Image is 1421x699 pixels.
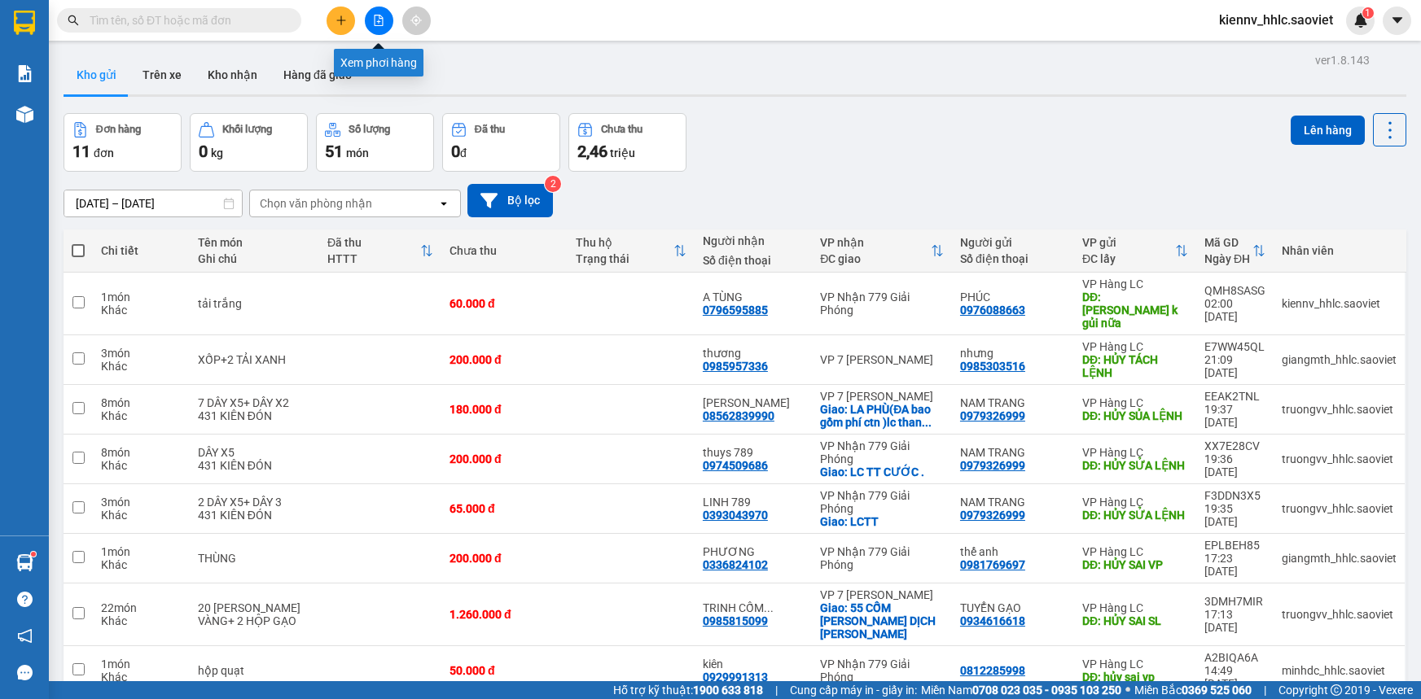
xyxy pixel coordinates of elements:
[475,124,505,135] div: Đã thu
[349,124,390,135] div: Số lượng
[17,592,33,607] span: question-circle
[101,446,182,459] div: 8 món
[820,236,931,249] div: VP nhận
[1331,684,1342,696] span: copyright
[101,304,182,317] div: Khác
[94,146,114,159] span: đơn
[327,7,355,35] button: plus
[1082,614,1188,627] div: DĐ: HỦY SAI SL
[198,664,311,677] div: hộp quạt
[960,304,1025,317] div: 0976088663
[820,390,944,403] div: VP 7 [PERSON_NAME]
[1362,7,1374,19] sup: 1
[960,509,1025,522] div: 0979326999
[198,552,311,565] div: THÙNG
[545,176,561,192] sup: 2
[1082,496,1188,509] div: VP Hàng LC
[790,681,917,699] span: Cung cấp máy in - giấy in:
[972,684,1121,697] strong: 0708 023 035 - 0935 103 250
[1082,545,1188,558] div: VP Hàng LC
[1204,236,1252,249] div: Mã GD
[198,353,311,366] div: XỐP+2 TẢI XANH
[820,439,944,465] div: VP Nhận 779 Giải Phóng
[1204,608,1265,634] div: 17:13 [DATE]
[467,184,553,217] button: Bộ lọc
[1082,353,1188,379] div: DĐ: HỦY TÁCH LỆNH
[820,588,944,601] div: VP 7 [PERSON_NAME]
[450,552,559,565] div: 200.000 đ
[703,459,768,472] div: 0974509686
[101,459,182,472] div: Khác
[101,509,182,522] div: Khác
[64,55,129,94] button: Kho gửi
[198,297,311,310] div: tải trắng
[260,195,372,212] div: Chọn văn phòng nhận
[1082,252,1175,265] div: ĐC lấy
[72,142,90,161] span: 11
[703,601,804,614] div: TRINH CỐM VÒNG
[198,459,311,472] div: 431 KIÊN ĐÓN
[325,142,343,161] span: 51
[1204,297,1265,323] div: 02:00 [DATE]
[1204,439,1265,452] div: XX7E28CV
[703,234,804,247] div: Người nhận
[198,601,311,627] div: 20 TẢI GẠO VÀNG+ 2 HỘP GẠO
[1204,539,1265,552] div: EPLBEH85
[96,124,141,135] div: Đơn hàng
[1282,403,1397,416] div: truongvv_hhlc.saoviet
[1082,509,1188,522] div: DĐ: HỦY SỬA LỆNH
[1204,552,1265,578] div: 17:23 [DATE]
[1282,244,1397,257] div: Nhân viên
[1383,7,1411,35] button: caret-down
[1282,664,1397,677] div: minhdc_hhlc.saoviet
[1282,502,1397,515] div: truongvv_hhlc.saoviet
[101,396,182,409] div: 8 món
[703,509,768,522] div: 0393043970
[198,509,311,522] div: 431 KIÊN ĐÓN
[101,657,182,671] div: 1 món
[820,545,944,571] div: VP Nhận 779 Giải Phóng
[613,681,763,699] span: Hỗ trợ kỹ thuật:
[703,409,774,422] div: 08562839990
[1125,687,1130,693] span: ⚪️
[336,15,347,26] span: plus
[16,65,33,82] img: solution-icon
[198,409,311,422] div: 431 KIÊN ĐÓN
[568,113,686,172] button: Chưa thu2,46 triệu
[327,236,420,249] div: Đã thu
[1264,681,1266,699] span: |
[922,416,932,429] span: ...
[199,142,208,161] span: 0
[764,601,774,614] span: ...
[1204,252,1252,265] div: Ngày ĐH
[101,347,182,360] div: 3 món
[450,608,559,621] div: 1.260.000 đ
[610,146,635,159] span: triệu
[1182,684,1252,697] strong: 0369 525 060
[703,446,804,459] div: thuys 789
[101,614,182,627] div: Khác
[190,113,308,172] button: Khối lượng0kg
[270,55,365,94] button: Hàng đã giao
[316,113,434,172] button: Số lượng51món
[703,671,768,684] div: 0929991313
[960,360,1025,373] div: 0985303516
[1282,353,1397,366] div: giangmth_hhlc.saoviet
[198,496,311,509] div: 2 DÂY X5+ DÂY 3
[101,360,182,373] div: Khác
[601,124,643,135] div: Chưa thu
[960,545,1066,558] div: thế anh
[960,236,1066,249] div: Người gửi
[68,15,79,26] span: search
[437,197,450,210] svg: open
[703,254,804,267] div: Số điện thoại
[101,601,182,614] div: 22 món
[17,665,33,680] span: message
[1074,229,1196,273] th: Toggle SortBy
[442,113,560,172] button: Đã thu0đ
[1315,51,1370,69] div: ver 1.8.143
[16,106,33,123] img: warehouse-icon
[1282,452,1397,465] div: truongvv_hhlc.saoviet
[90,11,282,29] input: Tìm tên, số ĐT hoặc mã đơn
[960,558,1025,571] div: 0981769697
